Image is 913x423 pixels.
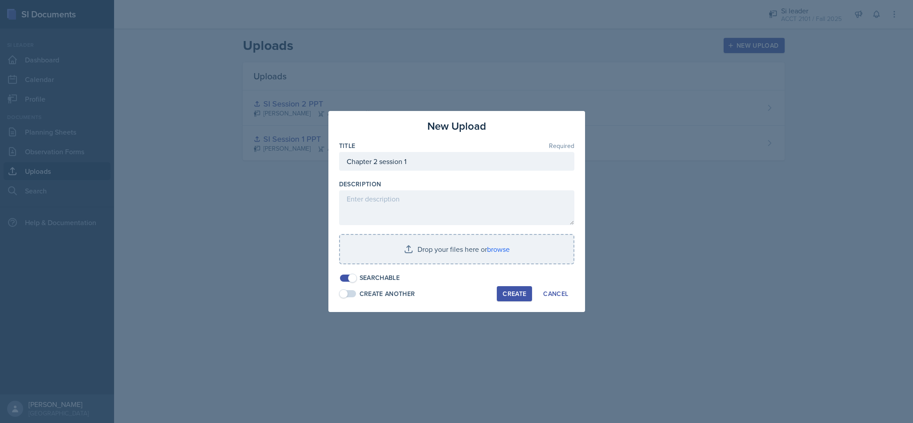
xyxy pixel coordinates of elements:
[503,290,526,297] div: Create
[543,290,568,297] div: Cancel
[339,152,574,171] input: Enter title
[497,286,532,301] button: Create
[339,180,381,189] label: Description
[339,141,356,150] label: Title
[360,273,400,283] div: Searchable
[537,286,574,301] button: Cancel
[549,143,574,149] span: Required
[360,289,415,299] div: Create Another
[427,118,486,134] h3: New Upload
